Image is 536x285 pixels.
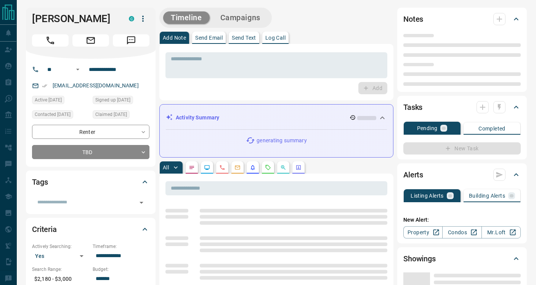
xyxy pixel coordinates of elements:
[232,35,256,40] p: Send Text
[95,111,127,118] span: Claimed [DATE]
[219,164,225,171] svg: Calls
[53,82,139,89] a: [EMAIL_ADDRESS][DOMAIN_NAME]
[32,250,89,262] div: Yes
[204,164,210,171] svg: Lead Browsing Activity
[265,164,271,171] svg: Requests
[32,176,48,188] h2: Tags
[166,111,387,125] div: Activity Summary
[32,34,69,47] span: Call
[163,165,169,170] p: All
[265,35,286,40] p: Log Call
[403,10,521,28] div: Notes
[469,193,505,198] p: Building Alerts
[176,114,219,122] p: Activity Summary
[163,11,210,24] button: Timeline
[32,173,149,191] div: Tags
[93,266,149,273] p: Budget:
[478,126,506,131] p: Completed
[72,34,109,47] span: Email
[32,13,117,25] h1: [PERSON_NAME]
[295,164,302,171] svg: Agent Actions
[403,98,521,116] div: Tasks
[403,250,521,268] div: Showings
[257,137,307,145] p: generating summary
[250,164,256,171] svg: Listing Alerts
[442,226,481,238] a: Condos
[189,164,195,171] svg: Notes
[417,126,438,131] p: Pending
[32,96,89,106] div: Sun Aug 17 2025
[136,197,147,208] button: Open
[481,226,521,238] a: Mr.Loft
[411,193,444,198] p: Listing Alerts
[32,220,149,238] div: Criteria
[403,101,422,113] h2: Tasks
[280,164,286,171] svg: Opportunities
[403,166,521,184] div: Alerts
[129,16,134,21] div: condos.ca
[93,243,149,250] p: Timeframe:
[93,96,149,106] div: Sun Aug 17 2025
[35,96,62,104] span: Active [DATE]
[195,35,223,40] p: Send Email
[95,96,130,104] span: Signed up [DATE]
[32,125,149,139] div: Renter
[403,226,443,238] a: Property
[403,169,423,181] h2: Alerts
[32,243,89,250] p: Actively Searching:
[213,11,268,24] button: Campaigns
[163,35,186,40] p: Add Note
[32,145,149,159] div: TBD
[234,164,241,171] svg: Emails
[403,253,436,265] h2: Showings
[73,65,82,74] button: Open
[32,266,89,273] p: Search Range:
[42,83,47,89] svg: Email Verified
[403,216,521,224] p: New Alert:
[93,110,149,121] div: Sun Aug 17 2025
[35,111,71,118] span: Contacted [DATE]
[403,13,423,25] h2: Notes
[113,34,149,47] span: Message
[32,223,57,235] h2: Criteria
[32,110,89,121] div: Sun Aug 17 2025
